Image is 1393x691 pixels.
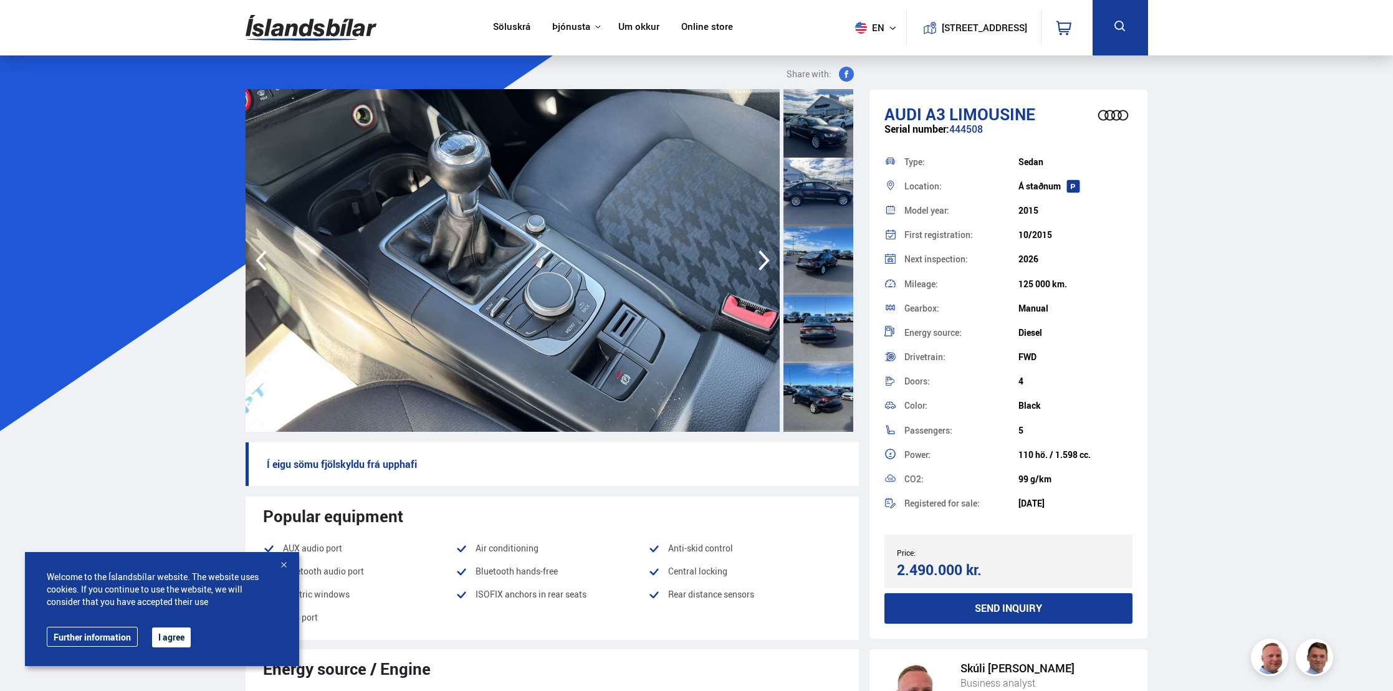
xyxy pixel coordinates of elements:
div: Model year: [904,206,1018,215]
div: 125 000 km. [1018,279,1132,289]
div: Manual [1018,303,1132,313]
div: Drivetrain: [904,353,1018,361]
div: Energy source: [904,328,1018,337]
img: G0Ugv5HjCgRt.svg [246,7,376,48]
div: 444508 [884,123,1133,148]
div: 2.490.000 kr. [897,561,1005,578]
img: siFngHWaQ9KaOqBr.png [1253,641,1290,678]
img: brand logo [1088,96,1138,135]
a: Söluskrá [493,21,530,34]
div: Á staðnum [1018,181,1132,191]
div: Doors: [904,377,1018,386]
div: 2015 [1018,206,1132,216]
img: 3574428.jpeg [246,89,780,432]
button: Opna LiveChat spjallviðmót [10,5,47,42]
button: Send inquiry [884,593,1133,624]
div: Diesel [1018,328,1132,338]
li: Rear distance sensors [648,587,841,602]
button: en [850,9,906,46]
a: [STREET_ADDRESS] [913,10,1034,45]
div: FWD [1018,352,1132,362]
div: Energy source / Engine [263,659,841,678]
div: Skúli [PERSON_NAME] [960,662,1118,675]
div: First registration: [904,231,1018,239]
a: Further information [47,627,138,647]
div: 110 hö. / 1.598 cc. [1018,450,1132,460]
div: Business analyst [960,675,1118,691]
span: en [850,22,881,34]
button: [STREET_ADDRESS] [947,22,1023,33]
button: I agree [152,627,191,647]
li: Anti-skid control [648,541,841,556]
div: Color: [904,401,1018,410]
span: A3 LIMOUSINE [926,103,1035,125]
div: Type: [904,158,1018,166]
div: 99 g/km [1018,474,1132,484]
div: Next inspection: [904,255,1018,264]
div: Power: [904,450,1018,459]
div: Gearbox: [904,304,1018,313]
div: Passengers: [904,426,1018,435]
li: Bluetooth hands-free [456,564,648,579]
li: USB port [263,610,456,625]
div: [DATE] [1018,498,1132,508]
li: Bluetooth audio port [263,564,456,579]
img: FbJEzSuNWCJXmdc-.webp [1298,641,1335,678]
span: Audi [884,103,922,125]
a: Um okkur [618,21,659,34]
span: Share with: [787,67,831,82]
a: Online store [681,21,733,34]
li: AUX audio port [263,541,456,556]
div: Mileage: [904,280,1018,288]
li: Central locking [648,564,841,579]
li: Electric windows [263,587,456,602]
div: CO2: [904,475,1018,484]
div: Location: [904,182,1018,191]
div: Sedan [1018,157,1132,167]
button: Share with: [782,67,859,82]
div: 2026 [1018,254,1132,264]
img: svg+xml;base64,PHN2ZyB4bWxucz0iaHR0cDovL3d3dy53My5vcmcvMjAwMC9zdmciIHdpZHRoPSI1MTIiIGhlaWdodD0iNT... [855,22,867,34]
div: Registered for sale: [904,499,1018,508]
div: Popular equipment [263,507,841,525]
div: Black [1018,401,1132,411]
div: 4 [1018,376,1132,386]
div: Price: [897,548,1008,557]
button: Þjónusta [552,21,590,33]
div: 5 [1018,426,1132,436]
div: 10/2015 [1018,230,1132,240]
span: Serial number: [884,122,949,136]
li: ISOFIX anchors in rear seats [456,587,648,602]
p: Í eigu sömu fjölskyldu frá upphafi [246,442,859,486]
li: Air conditioning [456,541,648,556]
span: Welcome to the Íslandsbílar website. The website uses cookies. If you continue to use the website... [47,571,277,608]
img: 3574429.jpeg [780,89,1314,432]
